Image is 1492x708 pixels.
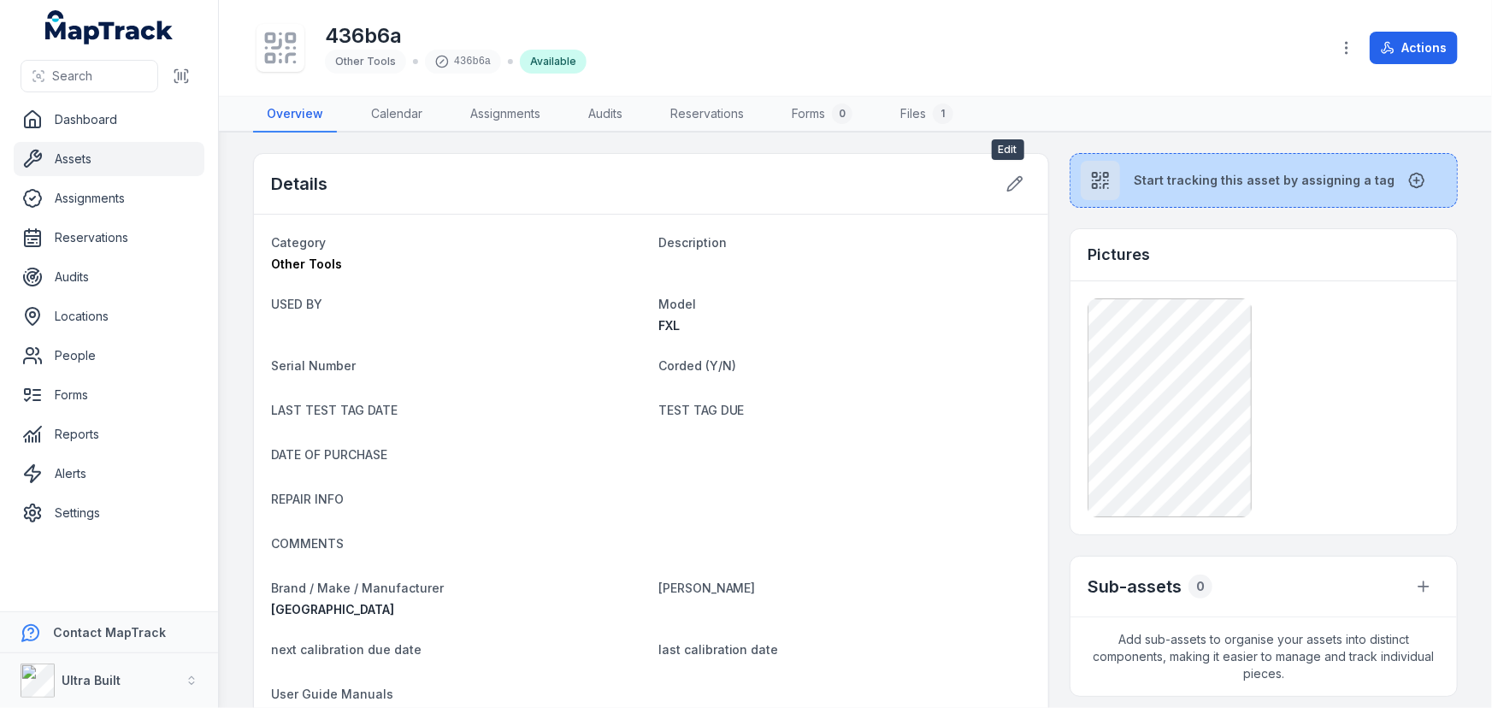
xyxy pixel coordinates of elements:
h2: Details [271,172,327,196]
strong: Contact MapTrack [53,625,166,640]
a: Assets [14,142,204,176]
div: 1 [933,103,953,124]
span: Search [52,68,92,85]
a: MapTrack [45,10,174,44]
a: Calendar [357,97,436,133]
span: Brand / Make / Manufacturer [271,581,444,595]
span: [PERSON_NAME] [658,581,756,595]
a: Forms [14,378,204,412]
a: Files1 [887,97,967,133]
a: Reservations [14,221,204,255]
span: last calibration date [658,642,779,657]
div: 0 [1188,575,1212,599]
a: Forms0 [778,97,866,133]
span: LAST TEST TAG DATE [271,403,398,417]
a: Dashboard [14,103,204,137]
a: Audits [575,97,636,133]
a: Locations [14,299,204,333]
span: FXL [658,318,680,333]
a: People [14,339,204,373]
span: User Guide Manuals [271,687,393,701]
a: Settings [14,496,204,530]
a: Reservations [657,97,758,133]
span: Serial Number [271,358,356,373]
div: Available [520,50,587,74]
span: Add sub-assets to organise your assets into distinct components, making it easier to manage and t... [1070,617,1457,696]
span: Other Tools [271,257,342,271]
span: Start tracking this asset by assigning a tag [1134,172,1395,189]
button: Actions [1370,32,1458,64]
span: REPAIR INFO [271,492,344,506]
span: Category [271,235,326,250]
a: Alerts [14,457,204,491]
span: Edit [992,139,1024,160]
span: Description [658,235,727,250]
a: Audits [14,260,204,294]
div: 436b6a [425,50,501,74]
span: TEST TAG DUE [658,403,745,417]
span: [GEOGRAPHIC_DATA] [271,602,394,617]
a: Assignments [14,181,204,215]
h1: 436b6a [325,22,587,50]
span: Other Tools [335,55,396,68]
span: Corded (Y/N) [658,358,736,373]
a: Overview [253,97,337,133]
span: Model [658,297,696,311]
button: Search [21,60,158,92]
span: COMMENTS [271,536,344,551]
span: DATE OF PURCHASE [271,447,387,462]
button: Start tracking this asset by assigning a tag [1070,153,1458,208]
h3: Pictures [1088,243,1150,267]
a: Assignments [457,97,554,133]
span: next calibration due date [271,642,422,657]
a: Reports [14,417,204,451]
h2: Sub-assets [1088,575,1182,599]
div: 0 [832,103,852,124]
strong: Ultra Built [62,673,121,687]
span: USED BY [271,297,322,311]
